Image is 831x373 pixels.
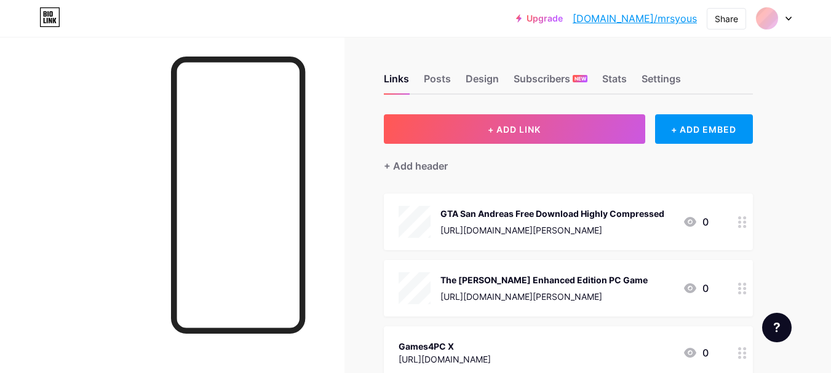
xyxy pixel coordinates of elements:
div: Design [466,71,499,93]
span: + ADD LINK [488,124,541,135]
div: [URL][DOMAIN_NAME] [399,353,491,366]
div: + ADD EMBED [655,114,753,144]
div: GTA San Andreas Free Download Highly Compressed [440,207,664,220]
div: + Add header [384,159,448,173]
div: 0 [683,281,709,296]
div: Share [715,12,738,25]
div: Subscribers [514,71,587,93]
a: [DOMAIN_NAME]/mrsyous [573,11,697,26]
div: Stats [602,71,627,93]
div: Settings [642,71,681,93]
div: Games4PC X [399,340,491,353]
div: Links [384,71,409,93]
span: NEW [575,75,586,82]
div: Posts [424,71,451,93]
div: [URL][DOMAIN_NAME][PERSON_NAME] [440,224,664,237]
a: Upgrade [516,14,563,23]
div: The [PERSON_NAME] Enhanced Edition PC Game [440,273,648,286]
div: 0 [683,214,709,229]
div: 0 [683,345,709,360]
button: + ADD LINK [384,114,645,144]
div: [URL][DOMAIN_NAME][PERSON_NAME] [440,290,648,303]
